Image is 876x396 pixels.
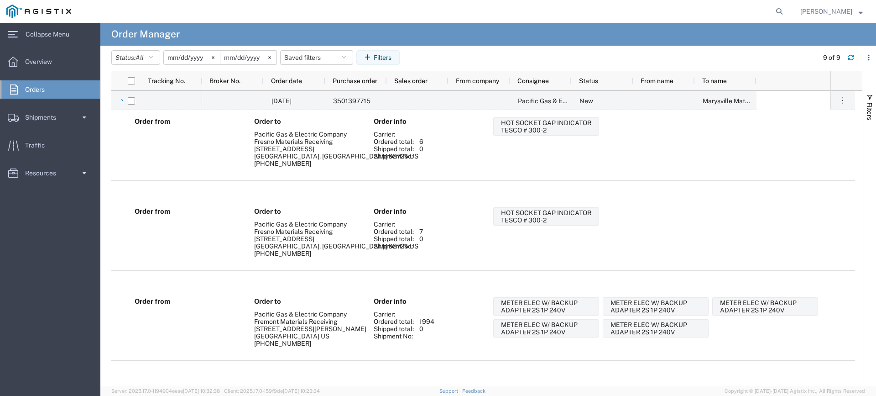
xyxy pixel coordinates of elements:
[333,77,377,84] span: Purchase order
[254,145,364,153] div: [STREET_ADDRESS]
[419,145,423,153] div: 0
[164,51,220,64] input: Not set
[374,333,419,340] div: Shipment No:
[254,243,364,250] div: [GEOGRAPHIC_DATA], [GEOGRAPHIC_DATA] 93725 US
[209,77,240,84] span: Broker No.
[333,97,370,105] span: 3501397715
[374,131,419,138] div: Carrier:
[702,77,727,84] span: To name
[135,207,245,216] h4: Order from
[111,388,220,394] span: Server: 2025.17.0-1194904eeae
[374,311,419,318] div: Carrier:
[374,117,484,126] h4: Order info
[374,243,419,250] div: Shipment No:
[254,207,364,216] h4: Order to
[374,297,484,306] h4: Order info
[501,209,595,224] div: HOT SOCKET GAP INDICATOR TESCO # 300-2
[254,311,364,318] div: Pacific Gas & Electric Company
[720,299,814,314] div: METER ELEC W/ BACKUP ADAPTER 2S 1P 240V
[224,388,320,394] span: Client: 2025.17.0-159f9de
[579,97,593,105] span: New
[374,228,419,235] div: Ordered total:
[25,136,52,154] span: Traffic
[610,321,704,336] div: METER ELEC W/ BACKUP ADAPTER 2S 1P 240V
[254,333,364,340] div: [GEOGRAPHIC_DATA] US
[866,102,873,120] span: Filters
[374,221,419,228] div: Carrier:
[703,97,791,105] span: Marysville Materials Receiving
[148,77,185,84] span: Tracking No.
[641,77,673,84] span: From name
[254,131,364,138] div: Pacific Gas & Electric Company
[456,77,499,84] span: From company
[25,164,63,182] span: Resources
[254,228,364,235] div: Fresno Materials Receiving
[518,97,610,105] span: Pacific Gas & Electric Company
[254,297,364,306] h4: Order to
[0,136,100,154] a: Traffic
[254,117,364,126] h4: Order to
[136,54,144,61] span: All
[439,388,462,394] a: Support
[254,153,364,160] div: [GEOGRAPHIC_DATA], [GEOGRAPHIC_DATA] 93725 US
[254,318,364,325] div: Fremont Materials Receiving
[254,340,364,347] div: [PHONE_NUMBER]
[501,299,595,314] div: METER ELEC W/ BACKUP ADAPTER 2S 1P 240V
[254,325,364,333] div: [STREET_ADDRESS][PERSON_NAME]
[271,97,292,105] span: 03/12/2025
[394,77,428,84] span: Sales order
[419,138,423,145] div: 6
[0,53,100,71] a: Overview
[0,164,100,182] a: Resources
[135,297,245,306] h4: Order from
[25,53,58,71] span: Overview
[419,235,423,243] div: 0
[374,145,419,153] div: Shipped total:
[419,228,423,235] div: 7
[271,77,302,84] span: Order date
[111,50,160,65] button: Status:All
[501,321,595,336] div: METER ELEC W/ BACKUP ADAPTER 2S 1P 240V
[725,387,865,395] span: Copyright © [DATE]-[DATE] Agistix Inc., All Rights Reserved
[254,160,364,167] div: [PHONE_NUMBER]
[374,138,419,145] div: Ordered total:
[183,388,220,394] span: [DATE] 10:32:38
[800,6,852,16] span: Michael Guilfoyle Jr
[0,80,100,99] a: Orders
[374,235,419,243] div: Shipped total:
[0,108,100,127] a: Shipments
[356,50,400,65] button: Filters
[462,388,485,394] a: Feedback
[579,77,598,84] span: Status
[220,51,276,64] input: Not set
[374,207,484,216] h4: Order info
[283,388,320,394] span: [DATE] 10:23:34
[135,117,245,126] h4: Order from
[25,80,51,99] span: Orders
[610,299,704,314] div: METER ELEC W/ BACKUP ADAPTER 2S 1P 240V
[374,318,419,325] div: Ordered total:
[6,5,71,18] img: logo
[254,235,364,243] div: [STREET_ADDRESS]
[374,325,419,333] div: Shipped total:
[374,153,419,160] div: Shipment No:
[111,23,180,46] h4: Order Manager
[26,25,76,43] span: Collapse Menu
[280,50,353,65] button: Saved filters
[419,325,423,333] div: 0
[501,119,595,134] div: HOT SOCKET GAP INDICATOR TESCO # 300-2
[419,318,434,325] div: 1994
[254,221,364,228] div: Pacific Gas & Electric Company
[25,108,63,127] span: Shipments
[823,53,840,63] div: 9 of 9
[254,138,364,145] div: Fresno Materials Receiving
[800,6,863,17] button: [PERSON_NAME]
[254,250,364,257] div: [PHONE_NUMBER]
[517,77,549,84] span: Consignee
